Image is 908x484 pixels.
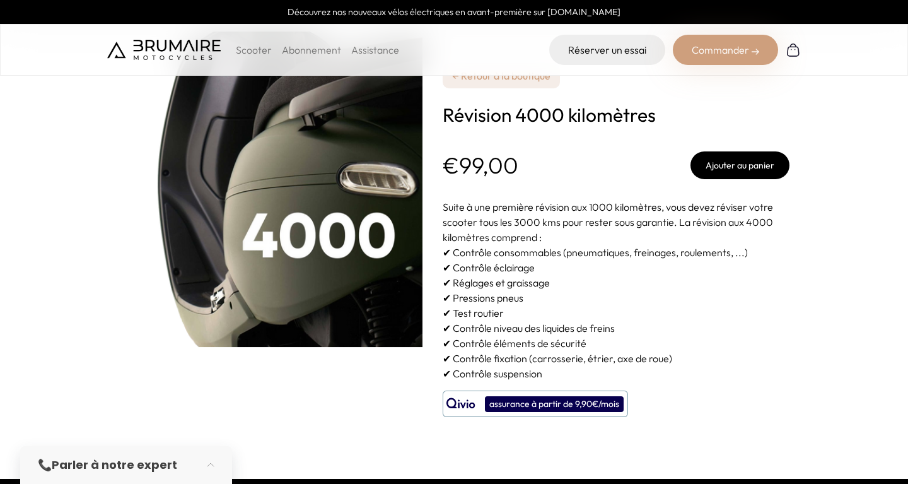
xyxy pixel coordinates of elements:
h1: Révision 4000 kilomètres [443,103,789,126]
button: assurance à partir de 9,90€/mois [443,391,628,417]
a: Assistance [351,44,399,56]
img: Révision 4000 kilomètres [107,32,422,347]
img: logo qivio [446,396,475,411]
div: assurance à partir de 9,90€/mois [485,396,624,412]
p: ✔ Réglages et graissage [443,275,789,290]
p: ✔ Pressions pneus [443,290,789,305]
p: Suite à une première révision aux 1000 kilomètres, vous devez réviser votre scooter tous les 3000... [443,199,789,245]
p: ✔ Test routier [443,305,789,321]
div: Commander [673,35,778,65]
a: Abonnement [282,44,341,56]
img: Panier [786,42,801,57]
p: €99,00 [443,153,518,178]
button: Ajouter au panier [690,151,789,179]
img: right-arrow-2.png [752,48,759,56]
img: Brumaire Motocycles [107,40,221,60]
p: ✔ Contrôle fixation (carrosserie, étrier, axe de roue) [443,351,789,366]
p: ✔ Contrôle éléments de sécurité [443,336,789,351]
a: Réserver un essai [549,35,665,65]
p: ✔ Contrôle éclairage [443,260,789,275]
p: ✔ Contrôle consommables (pneumatiques, freinages, roulements, ...) [443,245,789,260]
p: Scooter [236,42,272,57]
p: ✔ Contrôle suspension [443,366,789,381]
p: ✔ Contrôle niveau des liquides de freins [443,321,789,336]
